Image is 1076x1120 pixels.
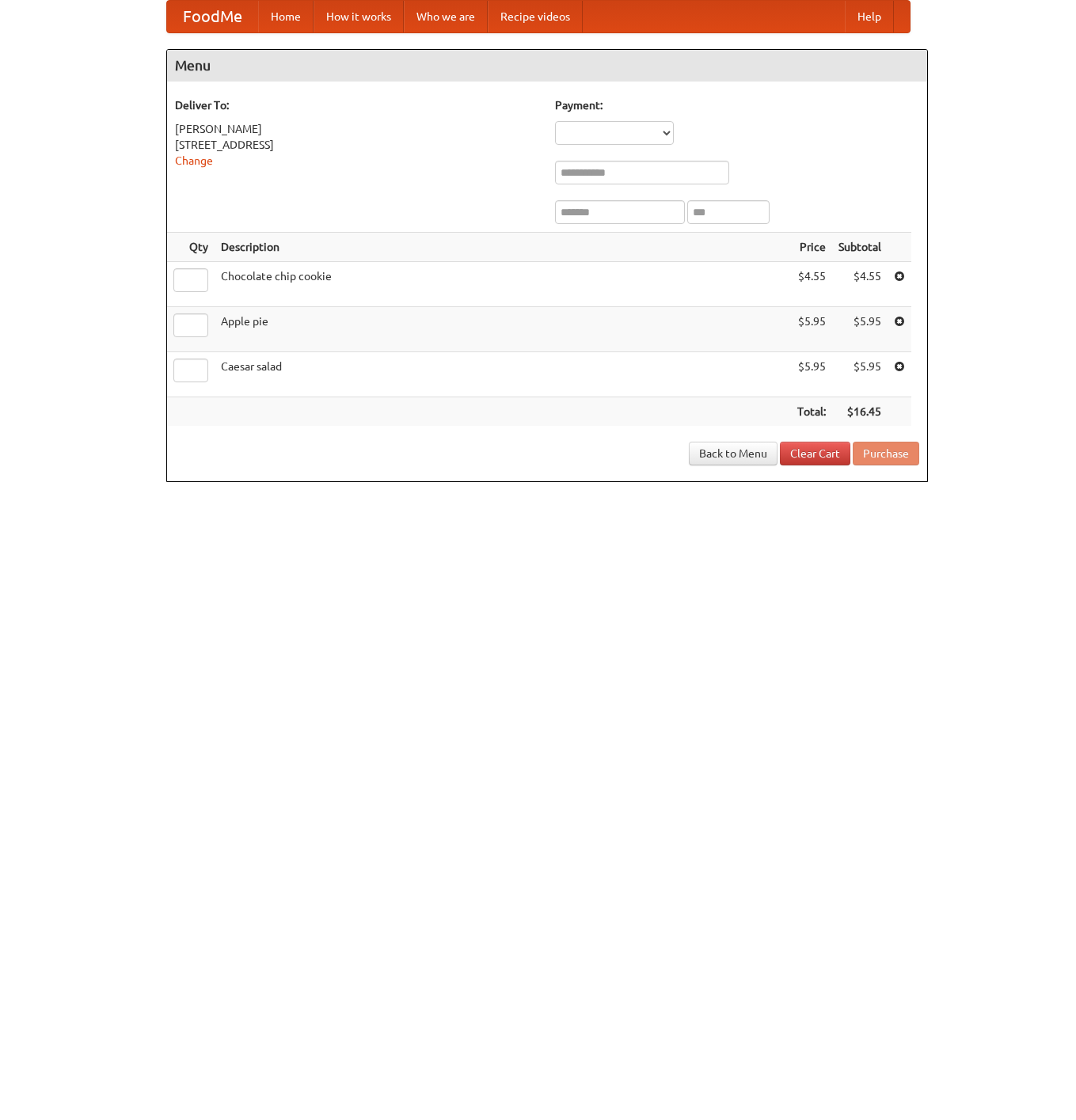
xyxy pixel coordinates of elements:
[314,1,404,32] a: How it works
[791,262,832,307] td: $4.55
[404,1,488,32] a: Who we are
[791,397,832,427] th: Total:
[832,307,888,352] td: $5.95
[555,97,919,113] h5: Payment:
[167,233,215,262] th: Qty
[832,397,888,427] th: $16.45
[175,154,213,167] a: Change
[780,442,850,465] a: Clear Cart
[488,1,583,32] a: Recipe videos
[175,97,539,113] h5: Deliver To:
[258,1,314,32] a: Home
[175,121,539,137] div: [PERSON_NAME]
[845,1,894,32] a: Help
[853,442,919,465] button: Purchase
[791,352,832,397] td: $5.95
[791,307,832,352] td: $5.95
[215,352,791,397] td: Caesar salad
[167,1,258,32] a: FoodMe
[175,137,539,153] div: [STREET_ADDRESS]
[791,233,832,262] th: Price
[832,233,888,262] th: Subtotal
[215,262,791,307] td: Chocolate chip cookie
[215,307,791,352] td: Apple pie
[832,262,888,307] td: $4.55
[832,352,888,397] td: $5.95
[689,442,778,465] a: Back to Menu
[167,50,927,82] h4: Menu
[215,233,791,262] th: Description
